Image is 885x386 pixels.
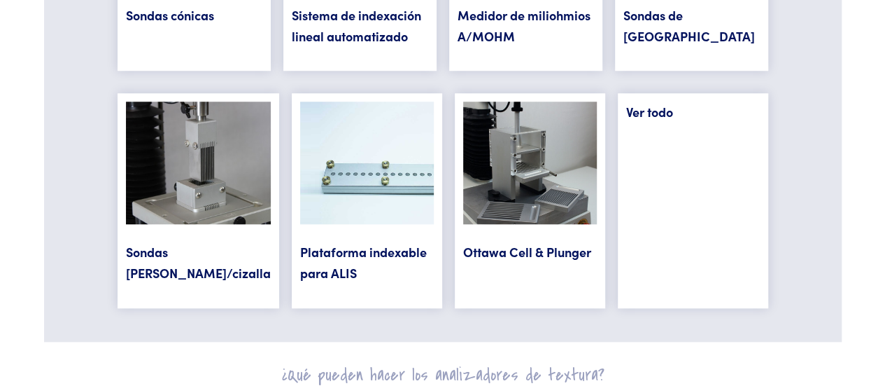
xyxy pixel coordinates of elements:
img: adhesion-ta_303-indexable-rig-for-alis-3.jpg [300,102,434,242]
a: Medidor de miliohmios A/MOHM [458,6,590,45]
a: Ottawa Cell & Plunger [463,243,591,261]
a: Sondas [PERSON_NAME]/cizalla [126,243,271,282]
img: ta-245_ottawa-cell.jpg [463,102,597,242]
img: ta-112_meullenet-rice-shear-cell2.jpg [126,102,271,242]
a: Sistema de indexación lineal automatizado [292,6,421,45]
a: Plataforma indexable para ALIS [300,243,427,282]
a: Ver todo [626,103,673,120]
a: Sondas de [GEOGRAPHIC_DATA] [623,6,755,45]
a: Sondas cónicas [126,6,214,24]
